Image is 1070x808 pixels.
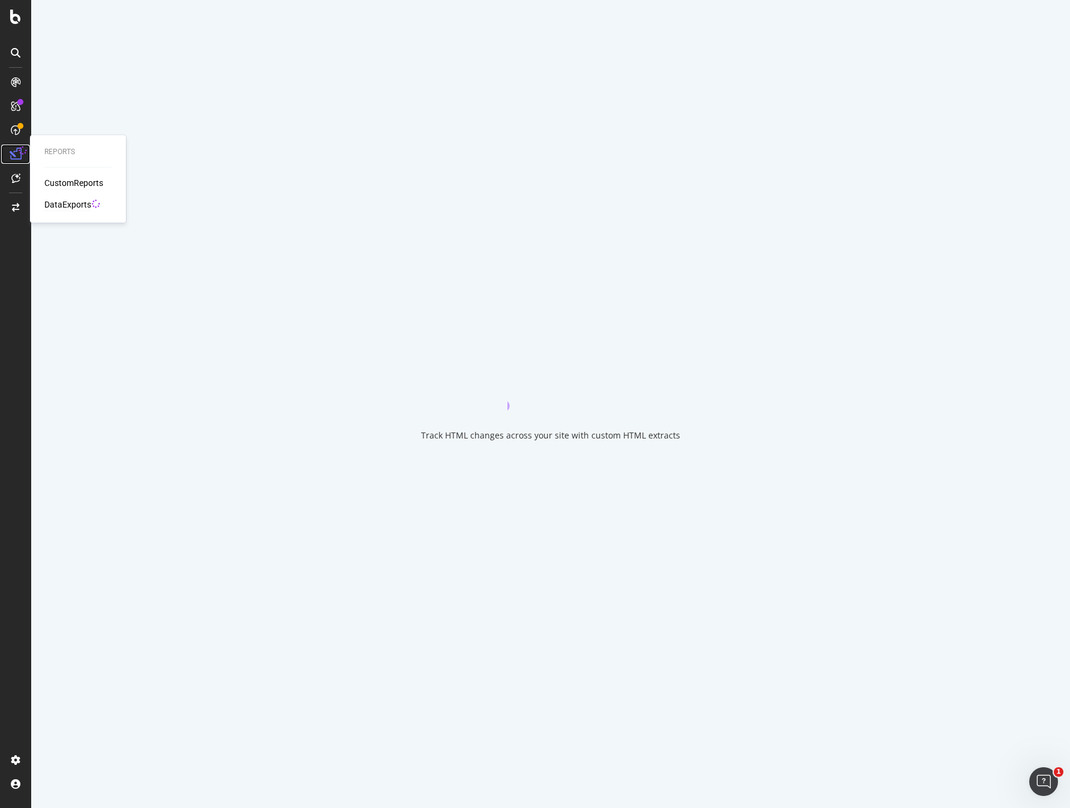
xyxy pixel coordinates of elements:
span: 1 [1054,767,1063,777]
div: animation [507,367,594,410]
a: DataExports [44,199,91,211]
div: Track HTML changes across your site with custom HTML extracts [421,429,680,441]
a: CustomReports [44,177,103,189]
iframe: Intercom live chat [1029,767,1058,796]
div: Reports [44,147,112,157]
